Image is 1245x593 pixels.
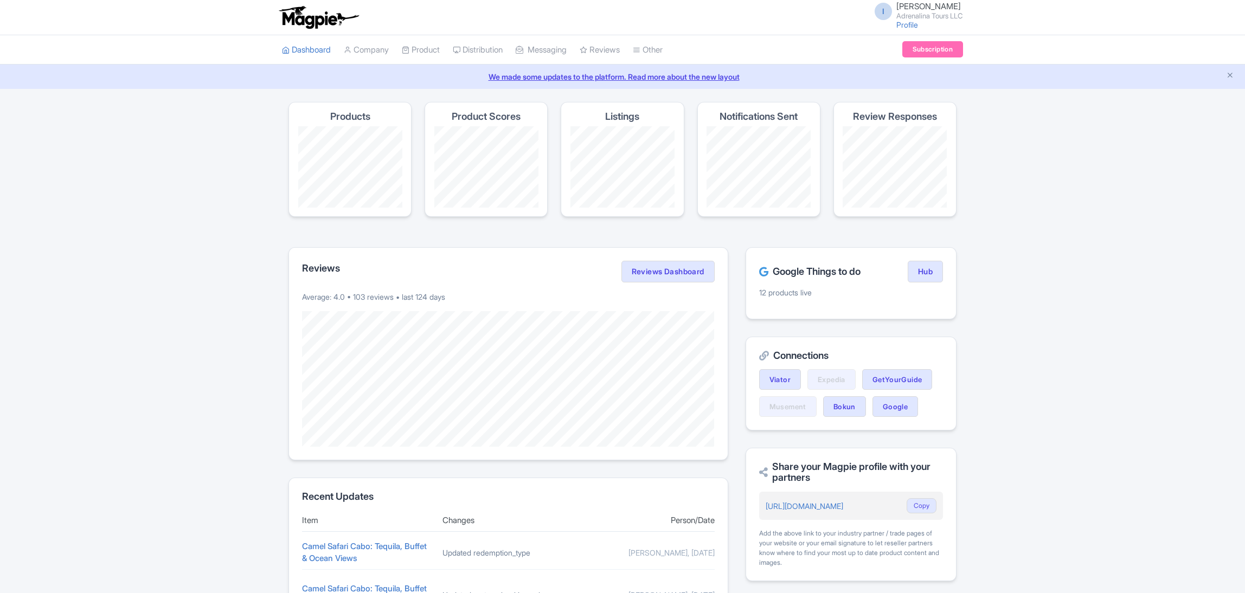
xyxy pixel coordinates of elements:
[823,396,866,417] a: Bokun
[1226,70,1234,82] button: Close announcement
[580,35,620,65] a: Reviews
[896,1,961,11] span: [PERSON_NAME]
[875,3,892,20] span: I
[896,20,918,29] a: Profile
[583,547,715,558] div: [PERSON_NAME], [DATE]
[344,35,389,65] a: Company
[766,501,843,511] a: [URL][DOMAIN_NAME]
[302,263,340,274] h2: Reviews
[759,528,943,568] div: Add the above link to your industry partner / trade pages of your website or your email signature...
[759,350,943,361] h2: Connections
[621,261,715,282] a: Reviews Dashboard
[605,111,639,122] h4: Listings
[302,514,434,527] div: Item
[759,287,943,298] p: 12 products live
[7,71,1238,82] a: We made some updates to the platform. Read more about the new layout
[277,5,361,29] img: logo-ab69f6fb50320c5b225c76a69d11143b.png
[759,396,817,417] a: Musement
[633,35,663,65] a: Other
[583,514,715,527] div: Person/Date
[330,111,370,122] h4: Products
[759,369,801,390] a: Viator
[868,2,963,20] a: I [PERSON_NAME] Adrenalina Tours LLC
[442,514,574,527] div: Changes
[896,12,963,20] small: Adrenalina Tours LLC
[302,291,715,302] p: Average: 4.0 • 103 reviews • last 124 days
[453,35,503,65] a: Distribution
[807,369,856,390] a: Expedia
[282,35,331,65] a: Dashboard
[862,369,933,390] a: GetYourGuide
[452,111,521,122] h4: Product Scores
[759,266,861,277] h2: Google Things to do
[302,541,427,564] a: Camel Safari Cabo: Tequila, Buffet & Ocean Views
[402,35,440,65] a: Product
[442,547,574,558] div: Updated redemption_type
[872,396,918,417] a: Google
[902,41,963,57] a: Subscription
[853,111,937,122] h4: Review Responses
[516,35,567,65] a: Messaging
[759,461,943,483] h2: Share your Magpie profile with your partners
[907,498,936,513] button: Copy
[302,491,715,502] h2: Recent Updates
[720,111,798,122] h4: Notifications Sent
[908,261,943,282] a: Hub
